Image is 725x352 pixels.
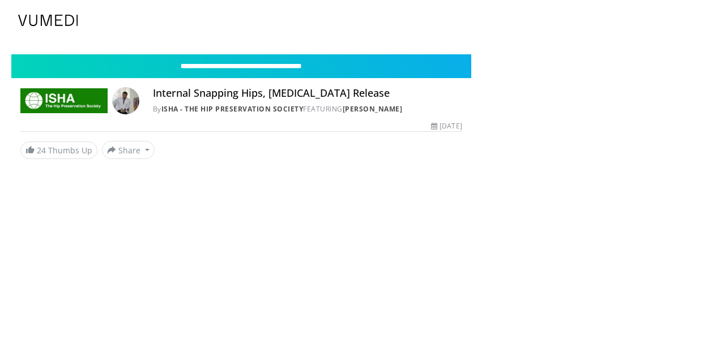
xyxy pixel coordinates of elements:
[153,87,462,100] h4: Internal Snapping Hips, [MEDICAL_DATA] Release
[153,104,462,114] div: By FEATURING
[102,141,155,159] button: Share
[20,87,108,114] img: ISHA - The Hip Preservation Society
[161,104,304,114] a: ISHA - The Hip Preservation Society
[18,15,78,26] img: VuMedi Logo
[112,87,139,114] img: Avatar
[37,145,46,156] span: 24
[20,141,97,159] a: 24 Thumbs Up
[431,121,462,131] div: [DATE]
[343,104,403,114] a: [PERSON_NAME]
